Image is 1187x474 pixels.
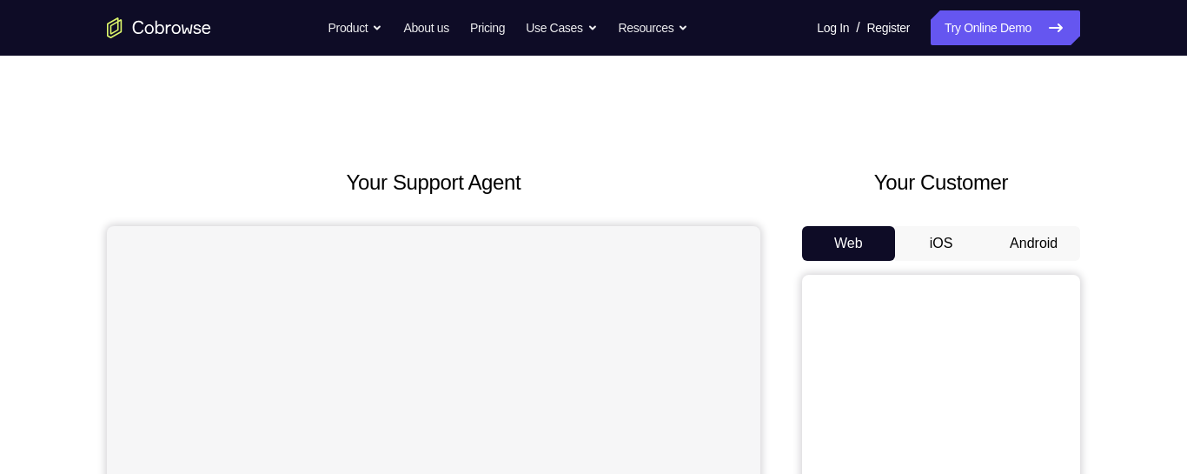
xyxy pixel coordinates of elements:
h2: Your Support Agent [107,167,760,198]
button: iOS [895,226,988,261]
button: Product [328,10,383,45]
a: Pricing [470,10,505,45]
a: Register [867,10,910,45]
a: Go to the home page [107,17,211,38]
a: About us [403,10,448,45]
button: Resources [619,10,689,45]
button: Use Cases [526,10,597,45]
h2: Your Customer [802,167,1080,198]
span: / [856,17,859,38]
a: Try Online Demo [931,10,1080,45]
a: Log In [817,10,849,45]
button: Web [802,226,895,261]
button: Android [987,226,1080,261]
